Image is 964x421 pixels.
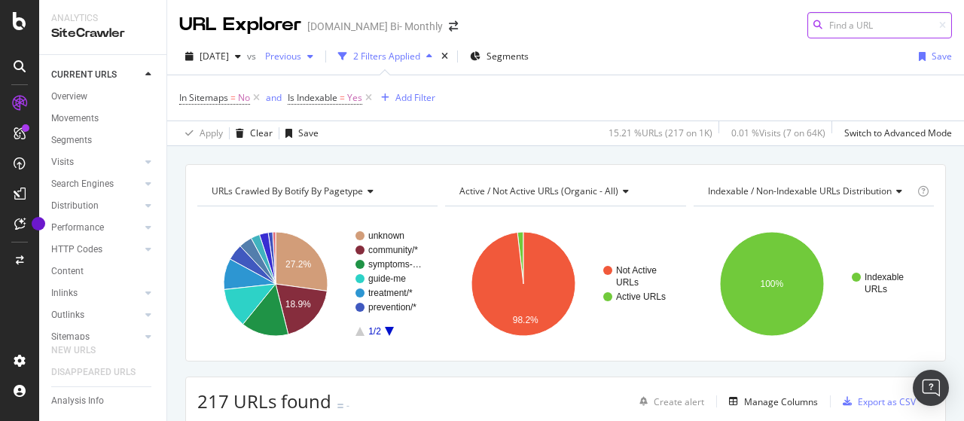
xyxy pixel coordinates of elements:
h4: URLs Crawled By Botify By pagetype [209,179,424,203]
svg: A chart. [445,218,682,349]
div: Save [932,50,952,63]
div: DISAPPEARED URLS [51,365,136,380]
text: guide-me [368,273,406,284]
text: 100% [760,279,783,289]
span: Indexable / Non-Indexable URLs distribution [708,185,892,197]
div: Create alert [654,395,704,408]
div: Distribution [51,198,99,214]
text: 1/2 [368,326,381,337]
svg: A chart. [694,218,930,349]
div: 2 Filters Applied [353,50,420,63]
div: Add Filter [395,91,435,104]
a: Analysis Info [51,393,156,409]
div: Visits [51,154,74,170]
button: Apply [179,121,223,145]
a: Overview [51,89,156,105]
span: Active / Not Active URLs (organic - all) [459,185,618,197]
button: Clear [230,121,273,145]
div: Sitemaps [51,329,90,345]
text: URLs [865,284,887,294]
h4: Indexable / Non-Indexable URLs Distribution [705,179,914,203]
a: Inlinks [51,285,141,301]
text: Active URLs [616,291,666,302]
button: Add Filter [375,89,435,107]
text: 98.2% [513,315,538,325]
button: Export as CSV [837,389,916,413]
a: Distribution [51,198,141,214]
div: Search Engines [51,176,114,192]
span: = [230,91,236,104]
a: Sitemaps [51,329,141,345]
span: Segments [487,50,529,63]
text: symptoms-… [368,259,422,270]
button: Switch to Advanced Mode [838,121,952,145]
div: [DOMAIN_NAME] Bi- Monthly [307,19,443,34]
h4: Active / Not Active URLs [456,179,672,203]
text: prevention/* [368,302,416,313]
a: Content [51,264,156,279]
span: 2025 Aug. 25th [200,50,229,63]
button: Save [279,121,319,145]
div: Segments [51,133,92,148]
span: Yes [347,87,362,108]
div: Inlinks [51,285,78,301]
div: Clear [250,127,273,139]
div: Analytics [51,12,154,25]
div: times [438,49,451,64]
div: A chart. [197,218,434,349]
div: CURRENT URLS [51,67,117,83]
button: [DATE] [179,44,247,69]
div: and [266,91,282,104]
img: Equal [337,404,343,408]
div: HTTP Codes [51,242,102,258]
text: 27.2% [285,259,311,270]
div: Export as CSV [858,395,916,408]
div: 15.21 % URLs ( 217 on 1K ) [609,127,712,139]
text: unknown [368,230,404,241]
div: - [346,399,349,412]
span: = [340,91,345,104]
span: Previous [259,50,301,63]
text: Indexable [865,272,904,282]
text: 18.9% [285,299,311,310]
a: CURRENT URLS [51,67,141,83]
a: DISAPPEARED URLS [51,365,151,380]
a: Segments [51,133,156,148]
span: vs [247,50,259,63]
button: Create alert [633,389,704,413]
div: Manage Columns [744,395,818,408]
div: Open Intercom Messenger [913,370,949,406]
a: Movements [51,111,156,127]
div: 0.01 % Visits ( 7 on 64K ) [731,127,825,139]
a: HTTP Codes [51,242,141,258]
a: Outlinks [51,307,141,323]
button: and [266,90,282,105]
a: Visits [51,154,141,170]
span: Is Indexable [288,91,337,104]
div: arrow-right-arrow-left [449,21,458,32]
a: Search Engines [51,176,141,192]
text: Not Active [616,265,657,276]
div: Save [298,127,319,139]
div: Performance [51,220,104,236]
div: Movements [51,111,99,127]
text: community/* [368,245,418,255]
div: Tooltip anchor [32,217,45,230]
span: 217 URLs found [197,389,331,413]
span: No [238,87,250,108]
div: Analysis Info [51,393,104,409]
div: URL Explorer [179,12,301,38]
div: Content [51,264,84,279]
div: NEW URLS [51,343,96,358]
div: Outlinks [51,307,84,323]
a: NEW URLS [51,343,111,358]
span: In Sitemaps [179,91,228,104]
span: URLs Crawled By Botify By pagetype [212,185,363,197]
div: Apply [200,127,223,139]
text: URLs [616,277,639,288]
div: Overview [51,89,87,105]
a: Performance [51,220,141,236]
input: Find a URL [807,12,952,38]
